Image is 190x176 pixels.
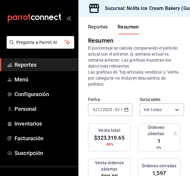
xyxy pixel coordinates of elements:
button: open_drawer_menu [66,16,71,20]
a: Pregunta a Parrot AI [4,44,74,50]
p: El porcentaje se calcula comparando el período actual con el anterior, ej. semana actual vs. sema... [88,45,180,87]
span: Facturación [14,134,73,142]
div: navigation tabs [88,24,139,34]
h3: Venta total [98,127,120,134]
input: -- [93,107,96,112]
input: -- [120,107,125,112]
button: Resumen [118,24,139,34]
span: Menú [14,75,73,83]
span: 1 [157,137,160,145]
span: Ver todas [144,107,162,113]
button: Pregunta a Parrot AI [7,36,74,49]
h3: Venta órdenes abiertas [91,160,128,172]
input: -- [97,107,100,112]
h3: Órdenes cerradas [142,163,176,169]
span: Suscripción [14,149,73,157]
label: Sucursales [140,97,184,102]
span: Inventarios [14,120,73,128]
span: - [113,107,114,112]
div: Resumen [88,36,113,45]
span: Pregunta a Parrot AI [16,39,65,46]
button: Reportes [88,24,108,34]
span: / [96,107,97,112]
span: 0% [157,145,161,150]
span: / [100,107,102,112]
input: -- [115,107,118,112]
label: Fecha [88,97,132,102]
span: -50% [105,142,114,147]
span: Reportes [14,61,73,69]
input: ---- [102,107,112,112]
span: $323,319.65 [94,134,124,142]
h3: Órdenes abiertas [141,124,172,137]
span: Personal [14,105,73,113]
span: Configuración [14,90,73,98]
span: / [118,107,120,112]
